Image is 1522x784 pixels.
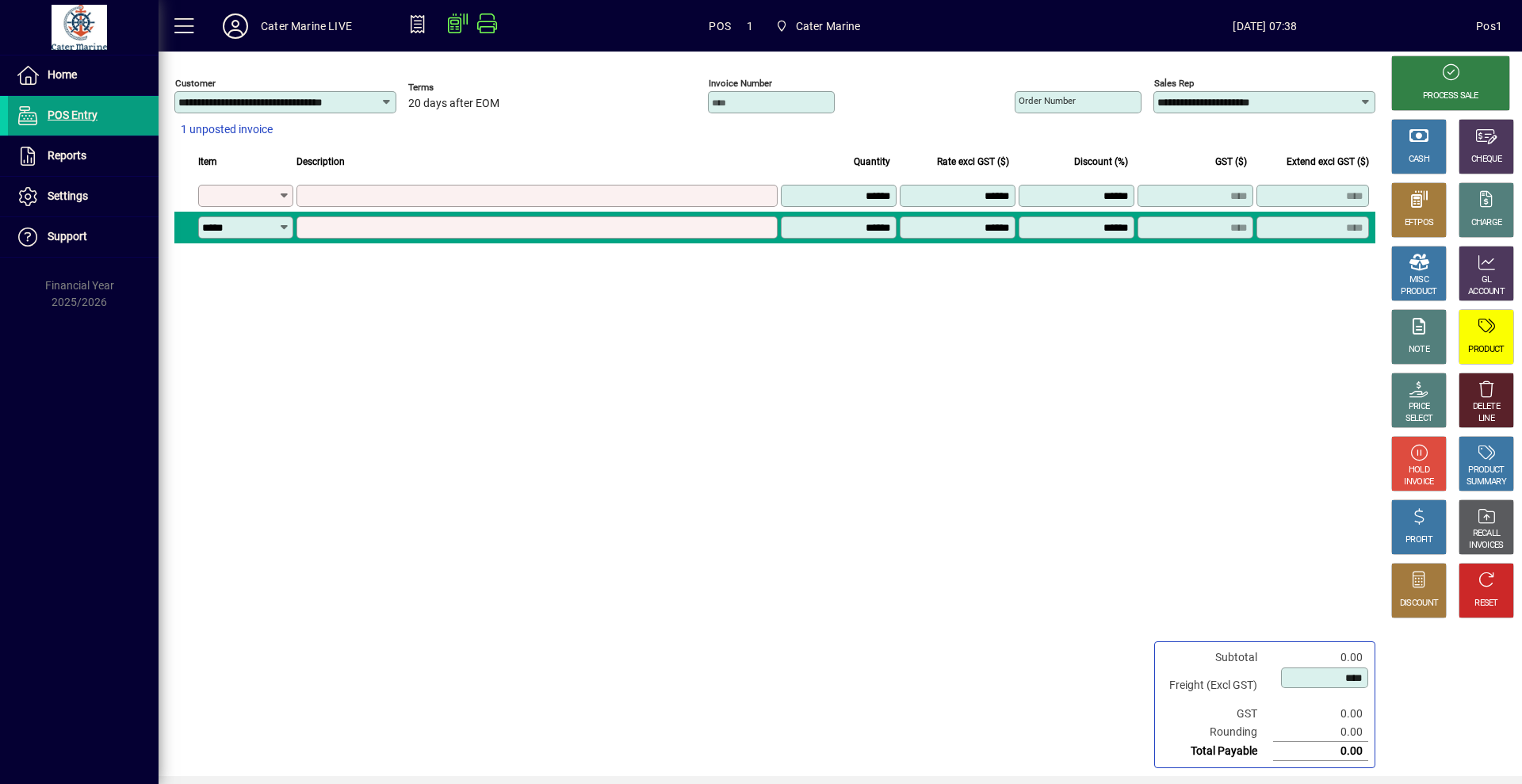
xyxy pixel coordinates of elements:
[198,249,432,324] mat-option: PETTY Petty Cash
[1161,667,1273,705] td: Freight (Excl GST)
[181,121,273,138] span: 1 unposted invoice
[1273,705,1368,723] td: 0.00
[1409,401,1430,413] div: PRICE
[796,13,861,39] span: Cater Marine
[408,98,499,110] span: 20 days after EOM
[1404,476,1433,488] div: INVOICE
[48,68,77,81] span: Home
[1467,476,1506,488] div: SUMMARY
[408,82,503,93] span: Terms
[1482,274,1492,286] div: GL
[1054,13,1477,39] span: [DATE] 07:38
[1273,742,1368,761] td: 0.00
[1474,598,1498,610] div: RESET
[1409,344,1429,356] div: NOTE
[211,295,346,312] span: Default GST Rate: Exempt
[854,153,890,170] span: Quantity
[48,230,87,243] span: Support
[211,263,300,276] em: [PERSON_NAME]
[1273,648,1368,667] td: 0.00
[1400,598,1438,610] div: DISCOUNT
[48,109,98,121] span: POS Entry
[1409,154,1429,166] div: CASH
[48,189,88,202] span: Settings
[1405,413,1433,425] div: SELECT
[937,153,1009,170] span: Rate excl GST ($)
[8,177,159,216] a: Settings
[1473,401,1500,413] div: DELETE
[1471,154,1501,166] div: CHEQUE
[8,136,159,176] a: Reports
[1468,286,1505,298] div: ACCOUNT
[747,13,753,39] span: 1
[1019,95,1076,106] mat-label: Order number
[174,116,279,144] button: 1 unposted invoice
[1478,413,1494,425] div: LINE
[198,153,217,170] span: Item
[1215,153,1247,170] span: GST ($)
[1469,540,1503,552] div: INVOICES
[175,78,216,89] mat-label: Customer
[1401,286,1436,298] div: PRODUCT
[48,149,86,162] span: Reports
[211,278,354,295] span: Current Asset - Transaction
[1405,534,1432,546] div: PROFIT
[1161,648,1273,667] td: Subtotal
[1423,90,1478,102] div: PROCESS SALE
[1161,742,1273,761] td: Total Payable
[709,13,731,39] span: POS
[1409,274,1428,286] div: MISC
[1471,217,1502,229] div: CHARGE
[1273,723,1368,742] td: 0.00
[1473,528,1501,540] div: RECALL
[1074,153,1128,170] span: Discount (%)
[8,217,159,257] a: Support
[1154,78,1194,89] mat-label: Sales rep
[210,12,261,40] button: Profile
[1161,723,1273,742] td: Rounding
[709,78,772,89] mat-label: Invoice number
[769,12,867,40] span: Cater Marine
[261,13,352,39] div: Cater Marine LIVE
[1468,344,1504,356] div: PRODUCT
[1409,465,1429,476] div: HOLD
[303,263,392,276] em: [PERSON_NAME]
[8,55,159,95] a: Home
[1468,465,1504,476] div: PRODUCT
[1161,705,1273,723] td: GST
[1287,153,1369,170] span: Extend excl GST ($)
[211,262,419,278] div: Cash
[296,153,345,170] span: Description
[1476,13,1502,39] div: Pos1
[1405,217,1434,229] div: EFTPOS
